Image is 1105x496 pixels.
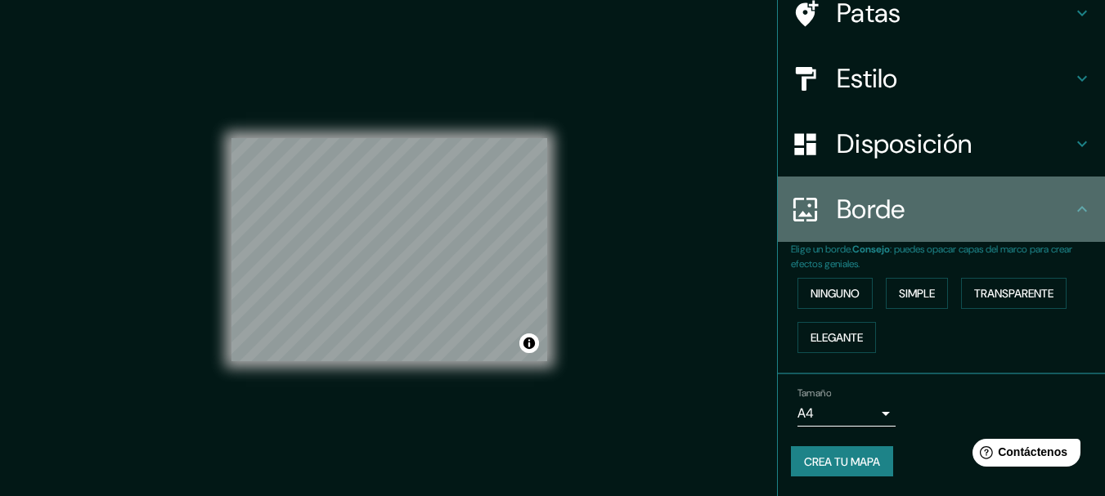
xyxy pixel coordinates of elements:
[778,111,1105,177] div: Disposición
[837,61,898,96] font: Estilo
[778,46,1105,111] div: Estilo
[519,333,539,353] button: Activar o desactivar atribución
[959,432,1087,478] iframe: Lanzador de widgets de ayuda
[886,278,948,309] button: Simple
[778,177,1105,242] div: Borde
[961,278,1067,309] button: Transparente
[231,138,547,361] canvas: Mapa
[804,454,880,469] font: Crea tu mapa
[791,243,1072,270] font: : puedes opacar capas del marco para crear efectos geniales.
[811,330,863,345] font: Elegante
[791,243,852,256] font: Elige un borde.
[797,387,831,400] font: Tamaño
[899,286,935,301] font: Simple
[837,192,905,226] font: Borde
[837,127,972,161] font: Disposición
[791,446,893,477] button: Crea tu mapa
[852,243,890,256] font: Consejo
[797,322,876,353] button: Elegante
[811,286,860,301] font: Ninguno
[797,404,814,422] font: A4
[974,286,1053,301] font: Transparente
[797,278,873,309] button: Ninguno
[797,400,896,427] div: A4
